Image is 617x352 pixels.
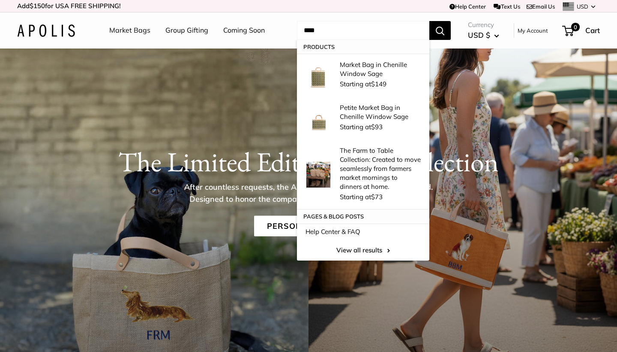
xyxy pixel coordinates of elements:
[306,62,331,88] img: Market Bag in Chenille Window Sage
[527,3,555,10] a: Email Us
[585,26,600,35] span: Cart
[165,24,208,37] a: Group Gifting
[169,181,448,205] p: After countless requests, the Apolis Pet Collection has finally arrived. Designed to honor the co...
[306,105,331,131] img: Petite Market Bag in Chenille Window Sage
[340,60,421,78] p: Market Bag in Chenille Window Sage
[340,80,386,88] span: Starting at
[297,140,429,209] a: The Farm to Table Collection: Created to move seamlessly from farmers market mornings to dinners ...
[254,215,363,236] a: Personalize Now
[340,146,421,191] p: The Farm to Table Collection: Created to move seamlessly from farmers market mornings to dinners ...
[297,21,429,40] input: Search...
[468,19,499,31] span: Currency
[297,209,429,223] p: Pages & Blog posts
[223,24,265,37] a: Coming Soon
[429,21,451,40] button: Search
[17,24,75,37] img: Apolis
[371,80,386,88] span: $149
[468,30,490,39] span: USD $
[297,240,429,261] a: View all results
[340,123,383,131] span: Starting at
[297,97,429,140] a: Petite Market Bag in Chenille Window Sage Petite Market Bag in Chenille Window Sage Starting at$93
[371,123,383,131] span: $93
[17,145,600,178] h1: The Limited Edition Pets Collection
[563,24,600,37] a: 0 Cart
[297,54,429,97] a: Market Bag in Chenille Window Sage Market Bag in Chenille Window Sage Starting at$149
[494,3,520,10] a: Text Us
[449,3,486,10] a: Help Center
[109,24,150,37] a: Market Bags
[340,103,421,121] p: Petite Market Bag in Chenille Window Sage
[297,40,429,54] p: Products
[518,25,548,36] a: My Account
[371,193,383,201] span: $73
[297,224,429,240] a: Help Center & FAQ
[306,162,331,188] img: The Farm to Table Collection: Created to move seamlessly from farmers market mornings to dinners ...
[468,28,499,42] button: USD $
[340,193,383,201] span: Starting at
[30,2,45,10] span: $150
[571,23,580,31] span: 0
[577,3,588,10] span: USD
